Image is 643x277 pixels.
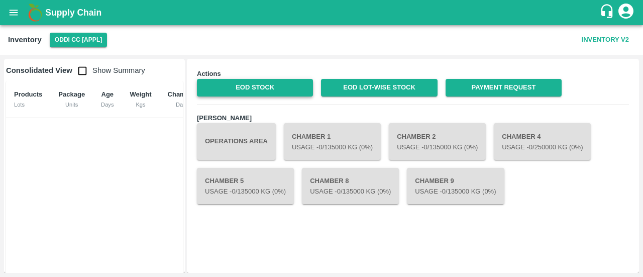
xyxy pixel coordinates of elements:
span: Show Summary [72,66,145,74]
p: Usage - 0 /135000 Kg (0%) [292,143,373,152]
p: Usage - 0 /135000 Kg (0%) [415,187,496,197]
button: Chamber 9Usage -0/135000 Kg (0%) [407,168,504,204]
b: Age [101,90,114,98]
button: Chamber 5Usage -0/135000 Kg (0%) [197,168,294,204]
p: Usage - 0 /135000 Kg (0%) [397,143,478,152]
button: Chamber 8Usage -0/135000 Kg (0%) [302,168,399,204]
p: Usage - 0 /250000 Kg (0%) [502,143,583,152]
b: Consolidated View [6,66,72,74]
button: Chamber 2Usage -0/135000 Kg (0%) [389,123,486,159]
b: Actions [197,70,221,77]
div: account of current user [617,2,635,23]
a: EOD Stock [197,79,313,97]
b: Chamber [168,90,196,98]
div: Units [58,100,85,109]
img: logo [25,3,45,23]
a: Supply Chain [45,6,599,20]
a: EOD Lot-wise Stock [321,79,437,97]
div: Lots [14,100,42,109]
button: Chamber 1Usage -0/135000 Kg (0%) [284,123,381,159]
button: Inventory V2 [578,31,633,49]
button: Select DC [50,33,108,47]
button: Chamber 4Usage -0/250000 Kg (0%) [494,123,591,159]
b: Inventory [8,36,42,44]
div: Days [101,100,114,109]
div: customer-support [599,4,617,22]
b: Weight [130,90,151,98]
button: Operations Area [197,123,276,159]
p: Usage - 0 /135000 Kg (0%) [205,187,286,197]
b: Products [14,90,42,98]
div: Date [168,100,196,109]
b: Package [58,90,85,98]
b: [PERSON_NAME] [197,114,252,122]
div: Kgs [130,100,151,109]
p: Usage - 0 /135000 Kg (0%) [310,187,391,197]
b: Supply Chain [45,8,101,18]
button: open drawer [2,1,25,24]
a: Payment Request [446,79,562,97]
